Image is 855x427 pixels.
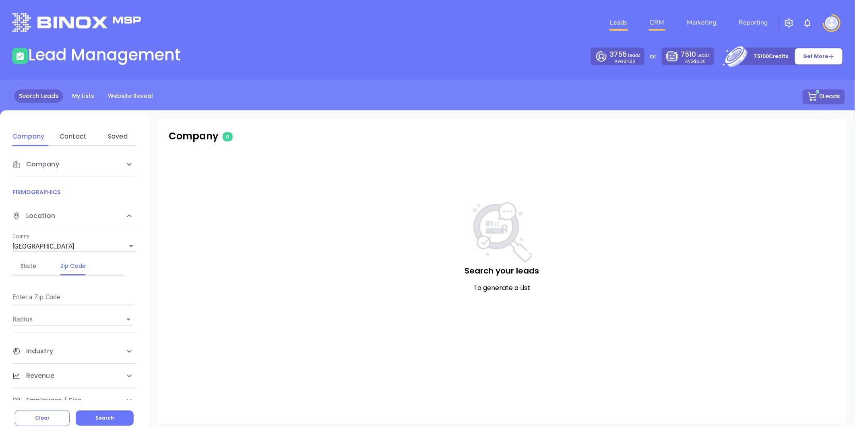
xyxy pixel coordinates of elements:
[650,52,657,61] p: or
[15,410,70,426] button: Clear
[67,89,99,103] a: My Lists
[681,50,710,60] p: Leads
[102,132,134,141] div: Saved
[12,396,82,405] span: Employees / Size
[57,261,89,271] div: Zip Code
[12,152,136,176] div: Company
[610,50,640,60] p: Leads
[12,364,136,388] div: Revenue
[103,89,158,103] a: Website Reveal
[14,89,63,103] a: Search Leads
[694,58,706,64] span: $2.30
[173,265,831,277] p: Search your leads
[12,132,44,141] div: Company
[615,60,636,63] p: AVG
[12,203,136,229] div: Location
[123,314,134,325] button: Open
[784,18,794,28] img: iconSetting
[12,234,29,239] label: Country
[76,410,134,426] button: Search
[57,132,89,141] div: Contact
[803,18,812,28] img: iconNotification
[646,15,667,31] a: CRM
[795,48,843,65] button: Get More
[624,58,636,64] span: $4.60
[610,50,627,59] span: 3755
[12,240,136,253] div: [GEOGRAPHIC_DATA]
[735,15,771,31] a: Reporting
[12,261,44,271] div: State
[35,415,50,421] span: Clear
[684,15,719,31] a: Marketing
[754,52,789,60] p: 75100 Credits
[685,60,706,63] p: AVG
[12,13,141,32] img: logo
[803,89,845,104] button: 0Leads
[12,388,136,412] div: Employees / Size
[223,132,233,141] span: 0
[12,188,136,197] p: FIRMOGRAPHICS
[607,15,630,31] a: Leads
[95,415,114,421] span: Search
[28,45,181,64] h1: Lead Management
[12,371,54,381] span: Revenue
[169,129,376,143] p: Company
[12,339,136,363] div: Industry
[681,50,696,59] span: 7510
[12,346,53,356] span: Industry
[12,160,59,169] span: Company
[825,17,838,29] img: user
[173,283,831,293] p: To generate a List
[472,202,532,265] img: NoSearch
[12,211,55,221] span: Location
